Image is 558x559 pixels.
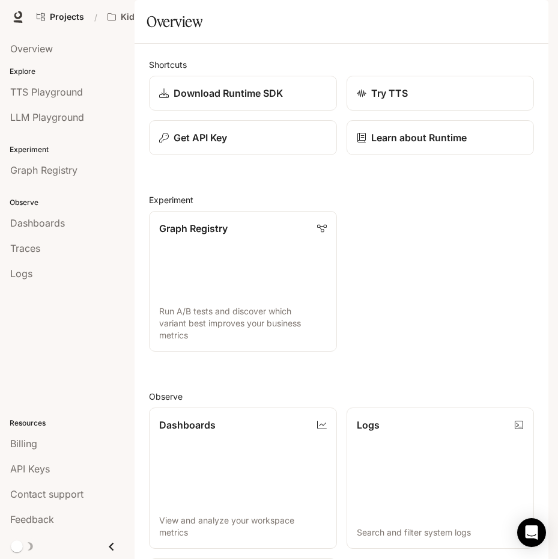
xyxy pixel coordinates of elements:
[147,10,202,34] h1: Overview
[371,86,408,100] p: Try TTS
[102,5,205,29] button: Open workspace menu
[347,120,535,155] a: Learn about Runtime
[347,76,535,111] a: Try TTS
[149,211,337,352] a: Graph RegistryRun A/B tests and discover which variant best improves your business metrics
[31,5,89,29] a: Go to projects
[159,221,228,236] p: Graph Registry
[149,58,534,71] h2: Shortcuts
[121,12,186,22] p: Kidstopia - Live
[149,194,534,206] h2: Experiment
[149,408,337,548] a: DashboardsView and analyze your workspace metrics
[357,418,380,432] p: Logs
[50,12,84,22] span: Projects
[357,527,524,539] p: Search and filter system logs
[89,11,102,23] div: /
[371,130,467,145] p: Learn about Runtime
[174,130,227,145] p: Get API Key
[347,408,535,548] a: LogsSearch and filter system logs
[159,305,327,341] p: Run A/B tests and discover which variant best improves your business metrics
[149,120,337,155] button: Get API Key
[159,418,216,432] p: Dashboards
[159,515,327,539] p: View and analyze your workspace metrics
[174,86,283,100] p: Download Runtime SDK
[149,76,337,111] a: Download Runtime SDK
[149,390,534,403] h2: Observe
[517,518,546,547] div: Open Intercom Messenger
